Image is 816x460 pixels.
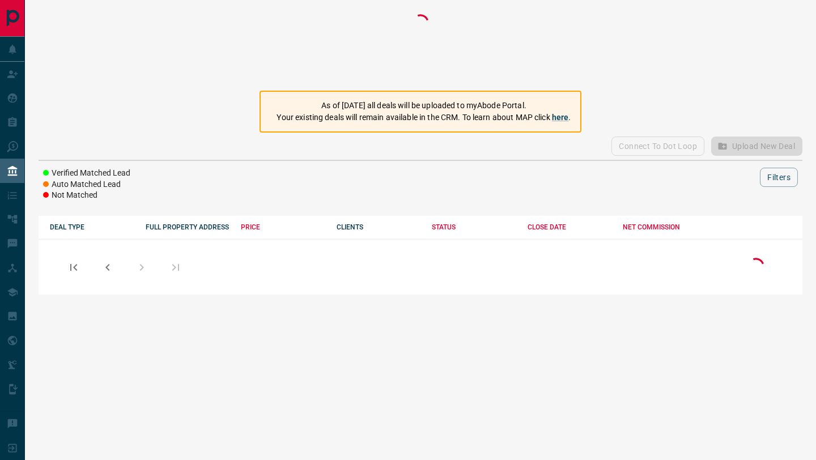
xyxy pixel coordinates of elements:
[43,168,130,179] li: Verified Matched Lead
[337,223,421,231] div: CLIENTS
[43,179,130,190] li: Auto Matched Lead
[528,223,612,231] div: CLOSE DATE
[43,190,130,201] li: Not Matched
[432,223,516,231] div: STATUS
[50,223,134,231] div: DEAL TYPE
[277,100,571,112] p: As of [DATE] all deals will be uploaded to myAbode Portal.
[745,255,767,279] div: Loading
[146,223,230,231] div: FULL PROPERTY ADDRESS
[277,112,571,123] p: Your existing deals will remain available in the CRM. To learn about MAP click .
[241,223,325,231] div: PRICE
[760,168,798,187] button: Filters
[409,11,432,79] div: Loading
[623,223,707,231] div: NET COMMISSION
[552,113,569,122] a: here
